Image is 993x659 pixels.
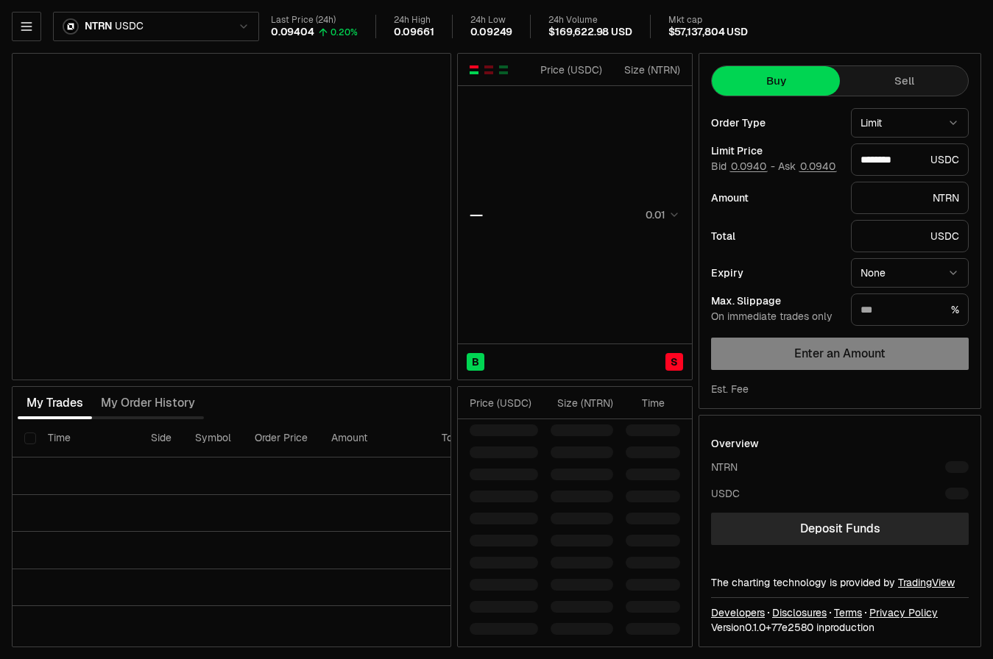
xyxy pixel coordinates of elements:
[394,15,434,26] div: 24h High
[869,605,938,620] a: Privacy Policy
[470,204,483,225] div: —
[498,64,509,76] button: Show Buy Orders Only
[729,160,768,172] button: 0.0940
[548,15,632,26] div: 24h Volume
[668,15,748,26] div: Mkt cap
[711,436,759,451] div: Overview
[851,293,969,326] div: %
[394,26,434,39] div: 0.09661
[668,26,748,39] div: $57,137,804 USD
[711,620,969,635] div: Version 0.1.0 + in production
[711,160,775,174] span: Bid -
[626,396,665,410] div: Time
[13,54,450,380] iframe: Financial Chart
[711,310,839,324] div: On immediate trades only
[36,419,139,457] th: Time
[772,605,827,620] a: Disclosures
[85,20,112,33] span: NTRN
[840,66,968,96] button: Sell
[548,26,632,39] div: $169,622.98 USD
[771,621,813,634] span: 77e258096fa4e3c53258ee72bdc0e6f4f97b07b5
[671,355,678,369] span: S
[271,15,358,26] div: Last Price (24h)
[470,396,538,410] div: Price ( USDC )
[851,143,969,176] div: USDC
[537,63,602,77] div: Price ( USDC )
[711,146,839,156] div: Limit Price
[851,182,969,214] div: NTRN
[711,268,839,278] div: Expiry
[92,388,204,418] button: My Order History
[64,20,77,33] img: NTRN Logo
[615,63,680,77] div: Size ( NTRN )
[331,26,358,38] div: 0.20%
[243,419,319,457] th: Order Price
[711,193,839,203] div: Amount
[711,382,749,396] div: Est. Fee
[24,432,36,444] button: Select all
[778,160,837,174] span: Ask
[139,419,183,457] th: Side
[483,64,495,76] button: Show Sell Orders Only
[799,160,837,172] button: 0.0940
[711,513,969,545] a: Deposit Funds
[183,419,243,457] th: Symbol
[18,388,92,418] button: My Trades
[641,206,680,224] button: 0.01
[468,64,480,76] button: Show Buy and Sell Orders
[851,220,969,252] div: USDC
[711,296,839,306] div: Max. Slippage
[834,605,862,620] a: Terms
[551,396,613,410] div: Size ( NTRN )
[711,486,740,501] div: USDC
[898,576,955,589] a: TradingView
[470,26,513,39] div: 0.09249
[115,20,143,33] span: USDC
[271,26,314,39] div: 0.09404
[711,575,969,590] div: The charting technology is provided by
[711,605,765,620] a: Developers
[711,460,738,474] div: NTRN
[430,419,540,457] th: Total
[851,258,969,288] button: None
[851,108,969,138] button: Limit
[712,66,840,96] button: Buy
[711,231,839,241] div: Total
[319,419,430,457] th: Amount
[472,355,479,369] span: B
[470,15,513,26] div: 24h Low
[711,118,839,128] div: Order Type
